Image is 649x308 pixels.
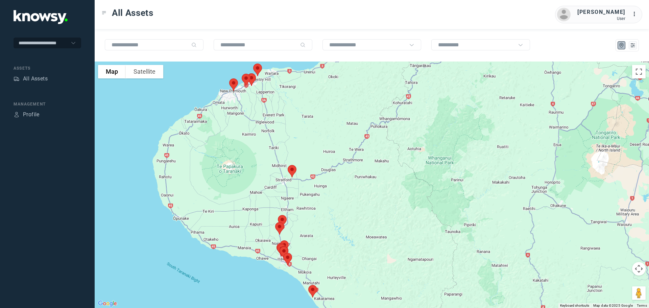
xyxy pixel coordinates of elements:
[557,8,571,21] img: avatar.png
[14,101,81,107] div: Management
[619,42,625,48] div: Map
[560,303,589,308] button: Keyboard shortcuts
[632,10,640,18] div: :
[577,8,625,16] div: [PERSON_NAME]
[632,262,646,276] button: Map camera controls
[577,16,625,21] div: User
[637,304,647,307] a: Terms (opens in new tab)
[23,75,48,83] div: All Assets
[300,42,306,48] div: Search
[126,65,163,78] button: Show satellite imagery
[630,42,636,48] div: List
[632,65,646,78] button: Toggle fullscreen view
[102,10,106,15] div: Toggle Menu
[14,111,40,119] a: ProfileProfile
[96,299,119,308] a: Open this area in Google Maps (opens a new window)
[14,65,81,71] div: Assets
[96,299,119,308] img: Google
[632,286,646,300] button: Drag Pegman onto the map to open Street View
[632,10,640,19] div: :
[14,10,68,24] img: Application Logo
[98,65,126,78] button: Show street map
[23,111,40,119] div: Profile
[191,42,197,48] div: Search
[632,11,639,17] tspan: ...
[14,75,48,83] a: AssetsAll Assets
[593,304,633,307] span: Map data ©2025 Google
[14,112,20,118] div: Profile
[112,7,153,19] span: All Assets
[14,76,20,82] div: Assets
